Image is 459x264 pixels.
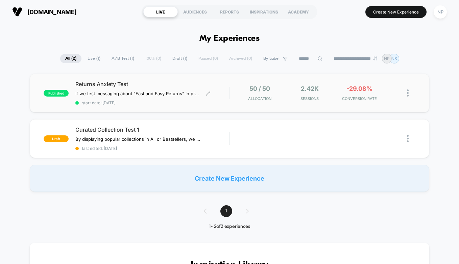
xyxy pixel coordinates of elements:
span: [DOMAIN_NAME] [27,8,76,16]
span: Live ( 1 ) [82,54,105,63]
span: Allocation [248,96,271,101]
span: If we test messaging about "Fast and Easy Returns" in proximity to ATC, users will feel reassured... [75,91,201,96]
span: 50 / 50 [249,85,270,92]
p: NP [384,56,390,61]
button: Create New Experience [365,6,427,18]
img: close [407,89,409,97]
input: Seek [5,108,231,115]
span: start date: [DATE] [75,100,229,105]
span: -29.08% [346,85,372,92]
h1: My Experiences [199,34,260,44]
span: Curated Collection Test 1 [75,126,229,133]
span: Returns Anxiety Test [75,81,229,87]
span: Draft ( 1 ) [167,54,192,63]
button: [DOMAIN_NAME] [10,6,78,17]
img: close [407,135,409,142]
div: 1 - 2 of 2 experiences [197,224,262,230]
div: AUDIENCES [178,6,212,17]
span: 2.42k [301,85,319,92]
span: CONVERSION RATE [336,96,383,101]
div: NP [434,5,447,19]
div: INSPIRATIONS [247,6,281,17]
button: NP [432,5,449,19]
span: By Label [263,56,280,61]
button: Play, NEW DEMO 2025-VEED.mp4 [3,117,14,128]
div: Current time [157,119,172,127]
span: last edited: [DATE] [75,146,229,151]
img: Visually logo [12,7,22,17]
input: Volume [186,120,206,126]
div: LIVE [143,6,178,17]
span: published [44,90,69,97]
p: NS [391,56,397,61]
span: 1 [220,205,232,217]
span: By displaying popular collections in All or Bestsellers, we will increase engagement and decrease... [75,136,201,142]
div: REPORTS [212,6,247,17]
span: A/B Test ( 1 ) [106,54,139,63]
button: Play, NEW DEMO 2025-VEED.mp4 [109,58,125,74]
img: end [373,56,377,60]
span: All ( 2 ) [60,54,81,63]
span: Sessions [286,96,333,101]
div: ACADEMY [281,6,316,17]
span: draft [44,135,69,142]
div: Create New Experience [30,165,429,192]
